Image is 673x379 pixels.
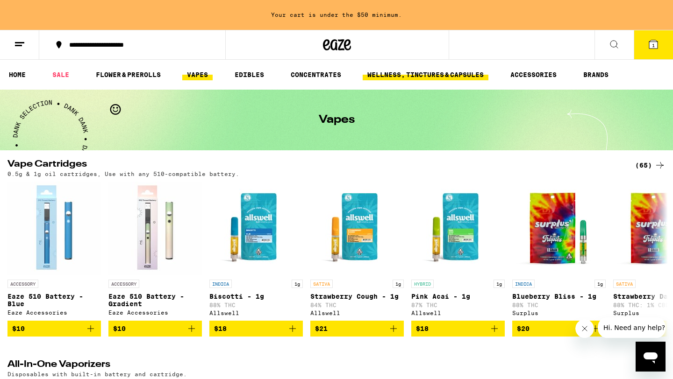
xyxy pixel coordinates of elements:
[48,69,74,80] a: SALE
[7,309,101,316] div: Eaze Accessories
[7,371,187,377] p: Disposables with built-in battery and cartridge.
[310,310,404,316] div: Allswell
[4,69,30,80] a: HOME
[411,280,434,288] p: HYBRID
[598,317,666,338] iframe: Message from company
[108,182,202,275] img: Eaze Accessories - Eaze 510 Battery - Gradient
[209,321,303,337] button: Add to bag
[310,302,404,308] p: 84% THC
[209,302,303,308] p: 88% THC
[108,182,202,321] a: Open page for Eaze 510 Battery - Gradient from Eaze Accessories
[411,310,505,316] div: Allswell
[319,114,355,126] h1: Vapes
[310,321,404,337] button: Add to bag
[512,280,535,288] p: INDICA
[209,280,232,288] p: INDICA
[512,302,606,308] p: 88% THC
[108,309,202,316] div: Eaze Accessories
[652,42,655,48] span: 1
[7,321,101,337] button: Add to bag
[108,280,139,288] p: ACCESSORY
[209,293,303,300] p: Biscotti - 1g
[594,280,606,288] p: 1g
[635,360,666,371] a: (67)
[635,160,666,171] a: (65)
[209,182,303,275] img: Allswell - Biscotti - 1g
[393,280,404,288] p: 1g
[416,325,429,332] span: $18
[411,302,505,308] p: 87% THC
[411,182,505,321] a: Open page for Pink Acai - 1g from Allswell
[512,310,606,316] div: Surplus
[209,182,303,321] a: Open page for Biscotti - 1g from Allswell
[7,293,101,308] p: Eaze 510 Battery - Blue
[310,182,404,275] img: Allswell - Strawberry Cough - 1g
[411,321,505,337] button: Add to bag
[494,280,505,288] p: 1g
[292,280,303,288] p: 1g
[636,342,666,372] iframe: Button to launch messaging window
[506,69,561,80] a: ACCESSORIES
[7,160,620,171] h2: Vape Cartridges
[512,182,606,275] img: Surplus - Blueberry Bliss - 1g
[12,325,25,332] span: $10
[230,69,269,80] a: EDIBLES
[512,182,606,321] a: Open page for Blueberry Bliss - 1g from Surplus
[575,319,594,338] iframe: Close message
[517,325,530,332] span: $20
[7,280,38,288] p: ACCESSORY
[214,325,227,332] span: $18
[411,182,505,275] img: Allswell - Pink Acai - 1g
[315,325,328,332] span: $21
[286,69,346,80] a: CONCENTRATES
[363,69,488,80] a: WELLNESS, TINCTURES & CAPSULES
[113,325,126,332] span: $10
[512,293,606,300] p: Blueberry Bliss - 1g
[7,182,101,275] img: Eaze Accessories - Eaze 510 Battery - Blue
[634,30,673,59] button: 1
[91,69,165,80] a: FLOWER & PREROLLS
[182,69,213,80] a: VAPES
[310,182,404,321] a: Open page for Strawberry Cough - 1g from Allswell
[108,293,202,308] p: Eaze 510 Battery - Gradient
[310,293,404,300] p: Strawberry Cough - 1g
[512,321,606,337] button: Add to bag
[579,69,613,80] a: BRANDS
[310,280,333,288] p: SATIVA
[411,293,505,300] p: Pink Acai - 1g
[613,280,636,288] p: SATIVA
[108,321,202,337] button: Add to bag
[7,182,101,321] a: Open page for Eaze 510 Battery - Blue from Eaze Accessories
[209,310,303,316] div: Allswell
[7,171,239,177] p: 0.5g & 1g oil cartridges, Use with any 510-compatible battery.
[7,360,620,371] h2: All-In-One Vaporizers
